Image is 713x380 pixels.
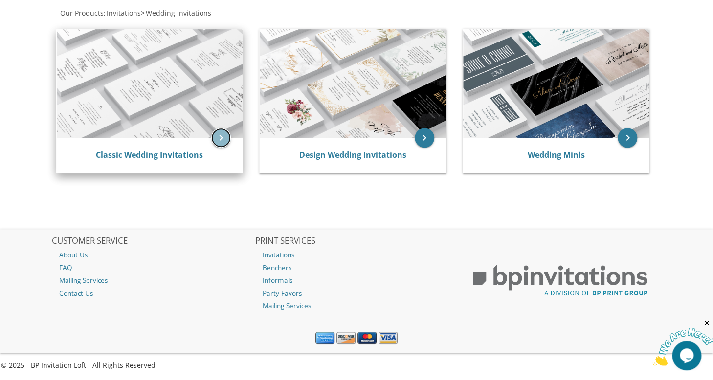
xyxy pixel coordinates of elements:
span: > [141,8,211,18]
h2: PRINT SERVICES [255,236,458,246]
a: Benchers [255,261,458,274]
img: Visa [379,332,398,344]
iframe: chat widget [652,319,713,365]
img: Classic Wedding Invitations [57,29,243,138]
span: Invitations [107,8,141,18]
a: FAQ [52,261,254,274]
img: American Express [315,332,334,344]
div: : [52,8,357,18]
img: BP Print Group [459,256,662,305]
a: Invitations [255,249,458,261]
a: Invitations [106,8,141,18]
h2: CUSTOMER SERVICE [52,236,254,246]
a: Classic Wedding Invitations [96,149,203,160]
a: Informals [255,274,458,287]
a: Mailing Services [52,274,254,287]
a: keyboard_arrow_right [618,128,637,148]
a: keyboard_arrow_right [211,128,231,148]
a: Party Favors [255,287,458,299]
a: About Us [52,249,254,261]
a: Wedding Invitations [145,8,211,18]
img: Wedding Minis [463,29,649,138]
img: Design Wedding Invitations [260,29,446,138]
a: Mailing Services [255,299,458,312]
a: keyboard_arrow_right [415,128,434,148]
a: Contact Us [52,287,254,299]
a: Design Wedding Invitations [299,149,406,160]
img: MasterCard [357,332,377,344]
a: Our Products [59,8,104,18]
img: Discover [336,332,356,344]
a: Wedding Minis [528,149,585,160]
span: Wedding Invitations [146,8,211,18]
